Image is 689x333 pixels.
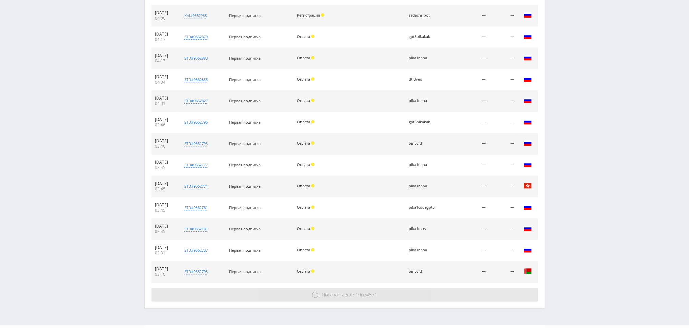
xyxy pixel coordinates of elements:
span: Первая подписка [229,120,261,125]
div: std#9562795 [184,120,207,125]
td: — [454,5,489,26]
div: 03:45 [155,208,175,213]
div: std#9562737 [184,248,207,253]
div: 04:04 [155,80,175,85]
img: blr.png [524,267,532,275]
div: [DATE] [155,181,175,186]
td: — [454,176,489,197]
span: Оплата [297,119,310,124]
td: — [489,176,517,197]
div: 03:16 [155,272,175,277]
div: 03:45 [155,229,175,234]
span: Холд [311,205,315,209]
td: — [454,154,489,176]
div: 04:30 [155,16,175,21]
div: pika1nana [409,184,439,188]
span: Оплата [297,77,310,82]
td: — [454,26,489,48]
span: Холд [311,248,315,251]
span: 4571 [366,291,377,298]
div: [DATE] [155,266,175,272]
div: pika1nana [409,99,439,103]
div: dtf3veo [409,77,439,82]
div: [DATE] [155,74,175,80]
img: rus.png [524,203,532,211]
img: hkg.png [524,182,532,190]
span: Первая подписка [229,13,261,18]
td: — [489,5,517,26]
span: Первая подписка [229,56,261,61]
div: std#9562761 [184,205,207,210]
div: std#9562777 [184,162,207,168]
td: — [489,240,517,261]
div: [DATE] [155,117,175,122]
span: Первая подписка [229,77,261,82]
span: Регистрация [297,13,320,18]
span: Оплата [297,183,310,188]
img: rus.png [524,160,532,168]
img: rus.png [524,246,532,254]
div: std#9562879 [184,34,207,40]
div: 03:45 [155,165,175,170]
img: rus.png [524,96,532,104]
div: [DATE] [155,32,175,37]
div: ten5vid [409,269,439,274]
div: 04:17 [155,58,175,64]
span: Холд [311,120,315,123]
td: — [489,90,517,112]
td: — [454,69,489,90]
span: Холд [321,13,324,17]
div: [DATE] [155,245,175,250]
td: — [489,261,517,283]
img: rus.png [524,54,532,62]
div: 03:45 [155,186,175,192]
div: pika1music [409,227,439,231]
span: Первая подписка [229,184,261,189]
span: Первая подписка [229,205,261,210]
span: Холд [311,35,315,38]
span: Холд [311,163,315,166]
span: Холд [311,141,315,145]
td: — [454,112,489,133]
td: — [489,69,517,90]
td: — [454,90,489,112]
span: Первая подписка [229,248,261,253]
td: — [489,197,517,218]
img: rus.png [524,75,532,83]
td: — [489,154,517,176]
td: — [454,48,489,69]
td: — [489,48,517,69]
span: из [322,291,377,298]
div: 04:03 [155,101,175,106]
div: 04:17 [155,37,175,42]
button: Показать ещё 10из4571 [151,288,538,301]
span: Холд [311,99,315,102]
img: rus.png [524,32,532,40]
span: Первая подписка [229,141,261,146]
span: Первая подписка [229,162,261,167]
td: — [454,197,489,218]
span: Оплата [297,141,310,146]
td: — [454,240,489,261]
span: Показать ещё [322,291,354,298]
div: [DATE] [155,10,175,16]
span: Холд [311,56,315,59]
span: Холд [311,184,315,187]
span: Оплата [297,247,310,252]
div: std#9562827 [184,98,207,104]
div: 03:46 [155,122,175,128]
div: [DATE] [155,96,175,101]
span: 10 [356,291,361,298]
span: Холд [311,77,315,81]
span: Первая подписка [229,226,261,231]
img: rus.png [524,139,532,147]
span: Оплата [297,55,310,60]
td: — [454,218,489,240]
span: Первая подписка [229,34,261,39]
div: pika1codegpt5 [409,205,439,210]
div: ten5vid [409,141,439,146]
div: [DATE] [155,138,175,144]
span: Оплата [297,162,310,167]
span: Первая подписка [229,98,261,103]
img: rus.png [524,11,532,19]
